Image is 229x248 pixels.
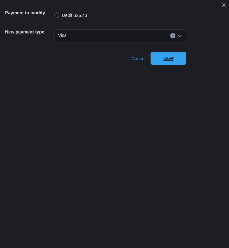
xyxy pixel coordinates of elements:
[163,55,174,62] span: Save
[220,1,228,9] button: Closes this modal window
[58,32,67,39] span: Visa
[177,33,182,38] button: Open list of options
[129,52,148,65] button: Cancel
[5,6,53,19] h5: Payment to modify
[5,26,53,38] h5: New payment type
[54,11,87,19] label: Debit $26.43
[170,33,175,38] button: Clear input
[151,52,186,65] button: Save
[131,55,145,62] span: Cancel
[69,32,70,40] input: Accessible screen reader label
